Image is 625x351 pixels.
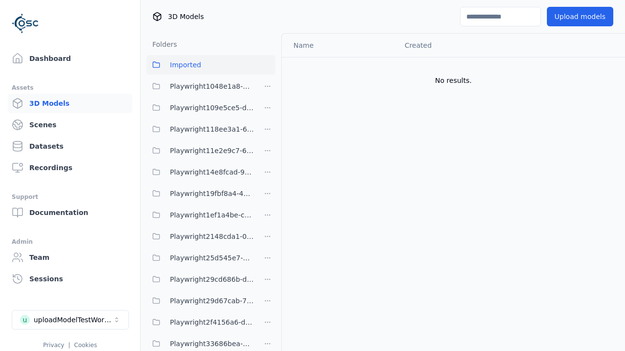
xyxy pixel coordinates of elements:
[170,316,254,328] span: Playwright2f4156a6-d13a-4a07-9939-3b63c43a9416
[8,203,132,222] a: Documentation
[68,342,70,349] span: |
[146,39,177,49] h3: Folders
[397,34,515,57] th: Created
[43,342,64,349] a: Privacy
[170,80,254,92] span: Playwright1048e1a8-7157-4402-9d51-a0d67d82f98b
[8,136,132,156] a: Datasets
[170,231,254,242] span: Playwright2148cda1-0135-4eee-9a3e-ba7e638b60a6
[146,248,254,268] button: Playwright25d545e7-ff08-4d3b-b8cd-ba97913ee80b
[20,315,30,325] div: u
[282,57,625,104] td: No results.
[12,10,39,37] img: Logo
[146,141,254,160] button: Playwright11e2e9c7-6c23-4ce7-ac48-ea95a4ff6a43
[168,12,204,21] span: 3D Models
[146,98,254,117] button: Playwright109e5ce5-d2cb-4ab8-a55a-98f36a07a7af
[146,312,254,332] button: Playwright2f4156a6-d13a-4a07-9939-3b63c43a9416
[170,273,254,285] span: Playwright29cd686b-d0c9-4777-aa54-1065c8c7cee8
[12,191,128,203] div: Support
[8,158,132,177] a: Recordings
[170,166,254,178] span: Playwright14e8fcad-9ce8-4c9f-9ba9-3f066997ed84
[170,188,254,199] span: Playwright19fbf8a4-490f-4493-a67b-72679a62db0e
[146,227,254,246] button: Playwright2148cda1-0135-4eee-9a3e-ba7e638b60a6
[146,162,254,182] button: Playwright14e8fcad-9ce8-4c9f-9ba9-3f066997ed84
[146,291,254,311] button: Playwright29d67cab-7655-4a15-9701-4b560da7f167
[8,269,132,289] a: Sessions
[170,102,254,114] span: Playwright109e5ce5-d2cb-4ab8-a55a-98f36a07a7af
[170,209,254,221] span: Playwright1ef1a4be-ca25-4334-b22c-6d46e5dc87b0
[170,123,254,135] span: Playwright118ee3a1-6e25-456a-9a29-0f34eaed349c
[146,270,254,289] button: Playwright29cd686b-d0c9-4777-aa54-1065c8c7cee8
[170,145,254,156] span: Playwright11e2e9c7-6c23-4ce7-ac48-ea95a4ff6a43
[8,94,132,113] a: 3D Models
[146,119,254,139] button: Playwright118ee3a1-6e25-456a-9a29-0f34eaed349c
[547,7,613,26] button: Upload models
[170,252,254,264] span: Playwright25d545e7-ff08-4d3b-b8cd-ba97913ee80b
[146,205,254,225] button: Playwright1ef1a4be-ca25-4334-b22c-6d46e5dc87b0
[8,248,132,267] a: Team
[146,77,254,96] button: Playwright1048e1a8-7157-4402-9d51-a0d67d82f98b
[74,342,97,349] a: Cookies
[8,49,132,68] a: Dashboard
[34,315,113,325] div: uploadModelTestWorkspace
[170,295,254,307] span: Playwright29d67cab-7655-4a15-9701-4b560da7f167
[282,34,397,57] th: Name
[146,55,275,75] button: Imported
[146,184,254,203] button: Playwright19fbf8a4-490f-4493-a67b-72679a62db0e
[8,115,132,135] a: Scenes
[170,59,201,71] span: Imported
[170,338,254,350] span: Playwright33686bea-41a4-43c8-b27a-b40c54b773e3
[12,82,128,94] div: Assets
[12,236,128,248] div: Admin
[12,310,129,330] button: Select a workspace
